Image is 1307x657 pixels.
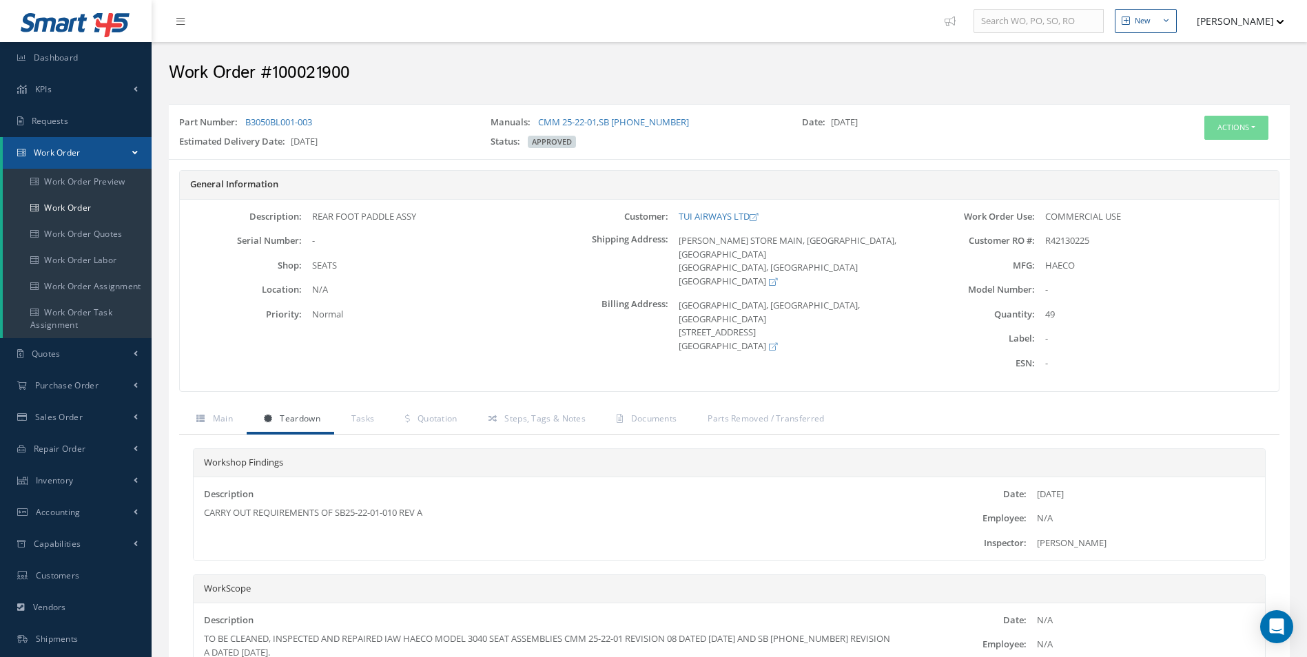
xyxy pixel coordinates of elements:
label: Status: [491,135,526,149]
label: Date: [908,489,1027,499]
label: Inspector: [908,538,1027,548]
a: Quotation [388,406,471,435]
span: Tasks [351,413,375,424]
div: , [480,116,792,135]
span: APPROVED [528,136,576,148]
a: Work Order Assignment [3,273,152,300]
div: CARRY OUT REQUIREMENTS OF SB25-22-01-010 REV A [204,506,898,520]
span: Repair Order [34,443,86,455]
div: SEATS [302,259,546,273]
div: - [1035,332,1279,346]
span: Dashboard [34,52,79,63]
label: Employee: [908,513,1027,523]
label: Location: [180,284,302,295]
label: Billing Address: [546,299,668,353]
button: [PERSON_NAME] [1184,8,1284,34]
span: KPIs [35,83,52,95]
span: Vendors [33,601,66,613]
div: Normal [302,308,546,322]
a: Documents [599,406,690,435]
span: Work Order [34,147,81,158]
div: [DATE] [169,135,480,154]
div: Open Intercom Messenger [1260,610,1293,643]
a: CMM 25-22-01 [538,116,597,128]
label: Priority: [180,309,302,320]
div: New [1135,15,1151,27]
label: Serial Number: [180,236,302,246]
div: [PERSON_NAME] [1027,536,1265,550]
label: Quantity: [912,309,1034,320]
label: Part Number: [179,116,243,129]
span: Teardown [280,413,320,424]
span: Main [213,413,233,424]
label: Date: [908,615,1027,625]
div: [PERSON_NAME] STORE MAIN, [GEOGRAPHIC_DATA], [GEOGRAPHIC_DATA] [GEOGRAPHIC_DATA], [GEOGRAPHIC_DAT... [668,234,912,288]
span: Sales Order [35,411,83,423]
a: Work Order [3,137,152,169]
span: - [312,234,315,247]
label: Shipping Address: [546,234,668,288]
span: Inventory [36,474,74,486]
div: [DATE] [792,116,1103,135]
span: Requests [32,115,68,127]
span: Quotes [32,348,61,359]
label: Shop: [180,260,302,271]
span: Documents [631,413,677,424]
div: N/A [1027,512,1265,525]
span: Shipments [36,633,79,645]
span: Accounting [36,506,81,518]
a: Parts Removed / Transferred [690,406,838,435]
div: WorkScope [194,575,1265,603]
h2: Work Order #100021900 [169,63,1290,83]
a: Work Order [3,195,152,221]
label: ESN: [912,358,1034,368]
span: Customers [36,570,80,581]
span: Capabilities [34,538,81,550]
label: Date: [802,116,831,129]
label: Model Number: [912,284,1034,295]
div: REAR FOOT PADDLE ASSY [302,210,546,224]
a: Work Order Preview [3,169,152,195]
label: Estimated Delivery Date: [179,135,291,149]
div: N/A [1027,614,1265,627]
a: TUI AIRWAYS LTD [679,210,758,222]
label: Description [204,614,254,627]
div: N/A [1027,638,1265,651]
span: Parts Removed / Transferred [708,413,824,424]
label: Customer RO #: [912,236,1034,246]
div: HAECO [1035,259,1279,273]
label: Label: [912,333,1034,344]
div: COMMERCIAL USE [1035,210,1279,224]
div: - [1035,283,1279,297]
input: Search WO, PO, SO, RO [974,9,1104,34]
a: Work Order Quotes [3,221,152,247]
div: N/A [302,283,546,297]
a: Steps, Tags & Notes [471,406,599,435]
a: Main [179,406,247,435]
div: [GEOGRAPHIC_DATA], [GEOGRAPHIC_DATA], [GEOGRAPHIC_DATA] [STREET_ADDRESS] [GEOGRAPHIC_DATA] [668,299,912,353]
a: Teardown [247,406,334,435]
label: MFG: [912,260,1034,271]
div: Workshop Findings [194,449,1265,477]
button: New [1115,9,1177,33]
a: Tasks [334,406,389,435]
button: Actions [1204,116,1268,140]
div: 49 [1035,308,1279,322]
label: Work Order Use: [912,211,1034,222]
a: Work Order Labor [3,247,152,273]
label: Customer: [546,211,668,222]
span: Quotation [418,413,457,424]
h5: General Information [190,179,1268,190]
a: Work Order Task Assignment [3,300,152,338]
div: - [1035,357,1279,371]
label: Manuals: [491,116,536,129]
a: B3050BL001-003 [245,116,312,128]
label: Description: [180,211,302,222]
span: R42130225 [1045,234,1089,247]
label: Employee: [908,639,1027,649]
a: SB [PHONE_NUMBER] [599,116,689,128]
span: Steps, Tags & Notes [504,413,586,424]
div: [DATE] [1027,488,1265,501]
label: Description [204,488,254,501]
span: Purchase Order [35,379,99,391]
